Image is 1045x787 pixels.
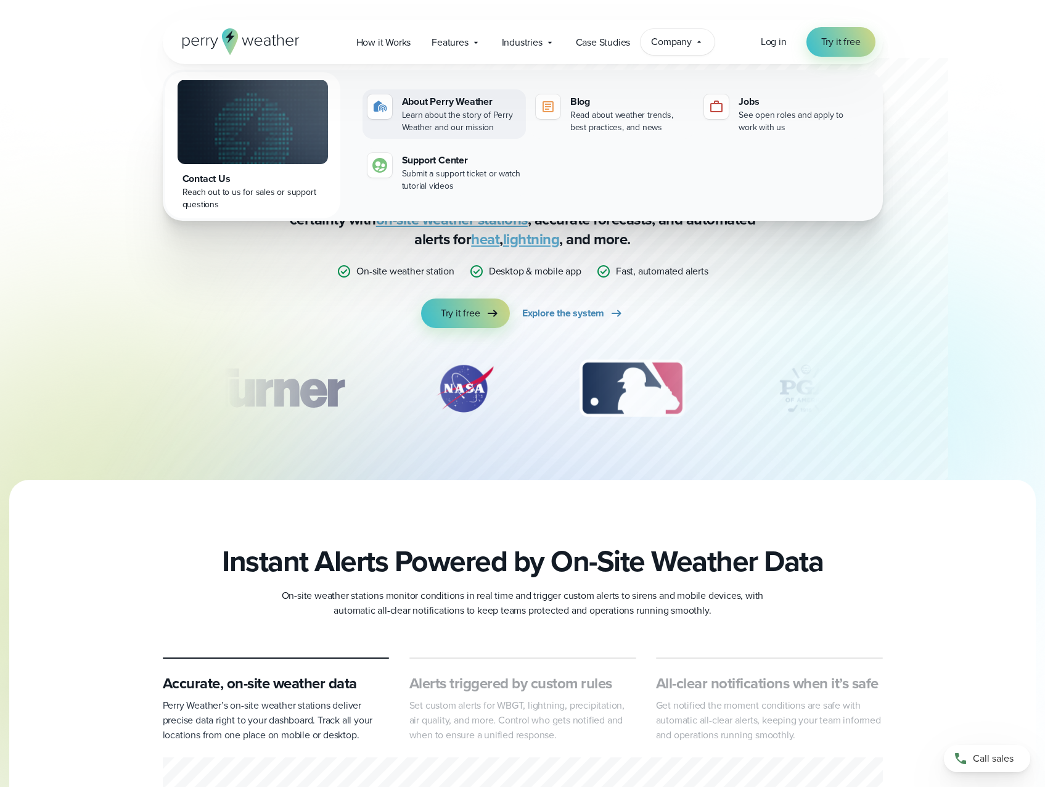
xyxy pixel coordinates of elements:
[356,35,411,50] span: How it Works
[821,35,861,49] span: Try it free
[163,698,390,743] p: Perry Weather’s on-site weather stations deliver precise data right to your dashboard. Track all ...
[761,35,787,49] a: Log in
[372,158,387,173] img: contact-icon.svg
[409,674,636,693] h3: Alerts triggered by custom rules
[576,35,631,50] span: Case Studies
[616,264,708,279] p: Fast, automated alerts
[756,358,855,419] img: PGA.svg
[182,171,323,186] div: Contact Us
[944,745,1030,772] a: Call sales
[567,358,697,419] div: 3 of 12
[709,99,724,114] img: jobs-icon-1.svg
[502,35,543,50] span: Industries
[806,27,875,57] a: Try it free
[165,72,340,218] a: Contact Us Reach out to us for sales or support questions
[522,299,624,328] a: Explore the system
[224,358,821,426] div: slideshow
[503,228,560,250] a: lightning
[739,94,858,109] div: Jobs
[422,358,508,419] div: 2 of 12
[276,190,769,249] p: Stop relying on weather apps you can’t trust — Perry Weather delivers certainty with , accurate f...
[187,358,362,419] img: Turner-Construction_1.svg
[973,751,1014,766] span: Call sales
[570,109,689,134] div: Read about weather trends, best practices, and news
[402,153,521,168] div: Support Center
[699,89,863,139] a: Jobs See open roles and apply to work with us
[471,228,499,250] a: heat
[163,674,390,693] h3: Accurate, on-site weather data
[276,588,769,618] p: On-site weather stations monitor conditions in real time and trigger custom alerts to sirens and ...
[363,148,526,197] a: Support Center Submit a support ticket or watch tutorial videos
[489,264,581,279] p: Desktop & mobile app
[356,264,454,279] p: On-site weather station
[651,35,692,49] span: Company
[402,94,521,109] div: About Perry Weather
[531,89,694,139] a: Blog Read about weather trends, best practices, and news
[187,358,362,419] div: 1 of 12
[441,306,480,321] span: Try it free
[432,35,468,50] span: Features
[182,186,323,211] div: Reach out to us for sales or support questions
[567,358,697,419] img: MLB.svg
[656,674,883,693] h3: All-clear notifications when it’s safe
[756,358,855,419] div: 4 of 12
[402,109,521,134] div: Learn about the story of Perry Weather and our mission
[402,168,521,192] div: Submit a support ticket or watch tutorial videos
[346,30,422,55] a: How it Works
[421,299,510,328] a: Try it free
[422,358,508,419] img: NASA.svg
[565,30,641,55] a: Case Studies
[522,306,604,321] span: Explore the system
[409,698,636,743] p: Set custom alerts for WBGT, lightning, precipitation, air quality, and more. Control who gets not...
[363,89,526,139] a: About Perry Weather Learn about the story of Perry Weather and our mission
[372,99,387,114] img: about-icon.svg
[739,109,858,134] div: See open roles and apply to work with us
[656,698,883,743] p: Get notified the moment conditions are safe with automatic all-clear alerts, keeping your team in...
[222,544,823,579] h2: Instant Alerts Powered by On-Site Weather Data
[541,99,555,114] img: blog-icon.svg
[570,94,689,109] div: Blog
